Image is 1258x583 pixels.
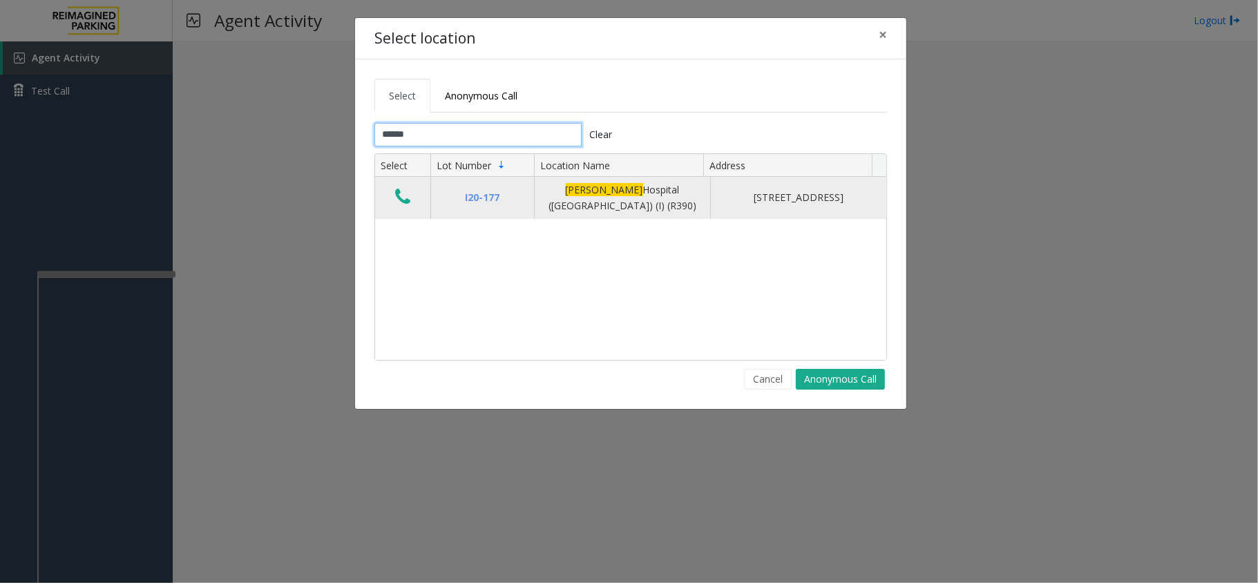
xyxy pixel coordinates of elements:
[439,190,526,205] div: I20-177
[796,369,885,390] button: Anonymous Call
[543,182,702,213] div: Hospital ([GEOGRAPHIC_DATA]) (I) (R390)
[496,160,507,171] span: Sortable
[540,159,610,172] span: Location Name
[375,154,886,360] div: Data table
[445,89,517,102] span: Anonymous Call
[582,123,620,146] button: Clear
[374,28,475,50] h4: Select location
[437,159,491,172] span: Lot Number
[869,18,897,52] button: Close
[389,89,416,102] span: Select
[566,183,643,196] span: [PERSON_NAME]
[709,159,745,172] span: Address
[375,154,430,178] th: Select
[879,25,887,44] span: ×
[374,79,887,113] ul: Tabs
[719,190,878,205] div: [STREET_ADDRESS]
[744,369,792,390] button: Cancel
